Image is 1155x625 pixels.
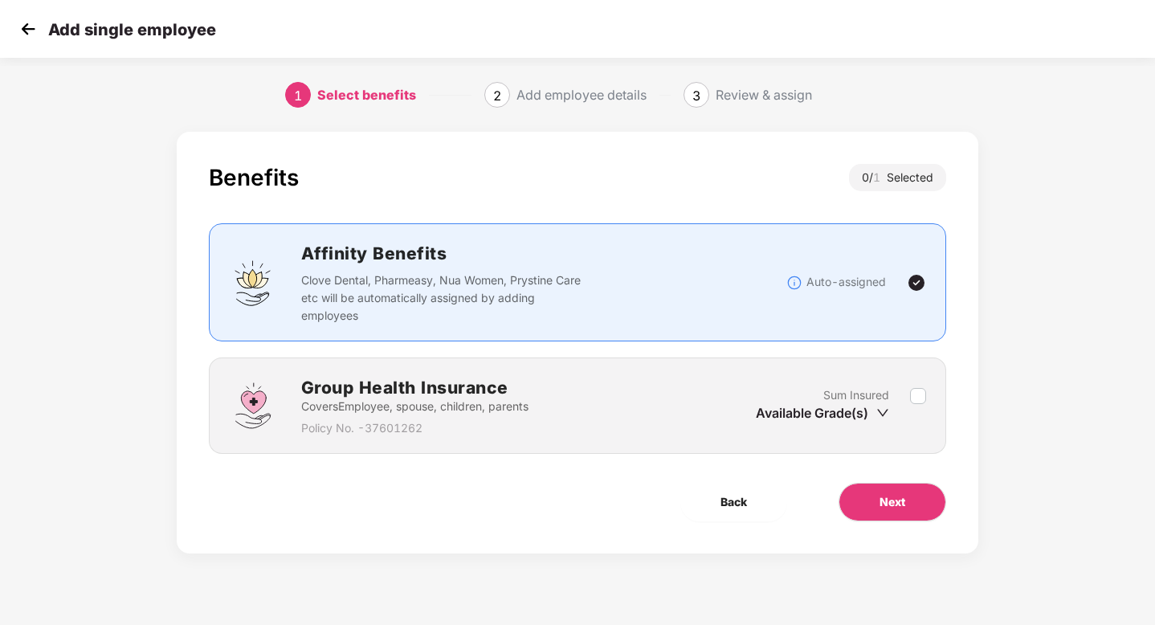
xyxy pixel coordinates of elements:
[209,164,299,191] div: Benefits
[229,259,277,307] img: svg+xml;base64,PHN2ZyBpZD0iQWZmaW5pdHlfQmVuZWZpdHMiIGRhdGEtbmFtZT0iQWZmaW5pdHkgQmVuZWZpdHMiIHhtbG...
[880,493,905,511] span: Next
[48,20,216,39] p: Add single employee
[680,483,787,521] button: Back
[716,82,812,108] div: Review & assign
[301,272,593,325] p: Clove Dental, Pharmeasy, Nua Women, Prystine Care etc will be automatically assigned by adding em...
[692,88,700,104] span: 3
[876,406,889,419] span: down
[839,483,946,521] button: Next
[756,404,889,422] div: Available Grade(s)
[873,170,887,184] span: 1
[301,419,529,437] p: Policy No. - 37601262
[720,493,747,511] span: Back
[516,82,647,108] div: Add employee details
[493,88,501,104] span: 2
[294,88,302,104] span: 1
[229,382,277,430] img: svg+xml;base64,PHN2ZyBpZD0iR3JvdXBfSGVhbHRoX0luc3VyYW5jZSIgZGF0YS1uYW1lPSJHcm91cCBIZWFsdGggSW5zdX...
[806,273,886,291] p: Auto-assigned
[907,273,926,292] img: svg+xml;base64,PHN2ZyBpZD0iVGljay0yNHgyNCIgeG1sbnM9Imh0dHA6Ly93d3cudzMub3JnLzIwMDAvc3ZnIiB3aWR0aD...
[317,82,416,108] div: Select benefits
[16,17,40,41] img: svg+xml;base64,PHN2ZyB4bWxucz0iaHR0cDovL3d3dy53My5vcmcvMjAwMC9zdmciIHdpZHRoPSIzMCIgaGVpZ2h0PSIzMC...
[301,240,787,267] h2: Affinity Benefits
[301,398,529,415] p: Covers Employee, spouse, children, parents
[823,386,889,404] p: Sum Insured
[301,374,529,401] h2: Group Health Insurance
[786,275,802,291] img: svg+xml;base64,PHN2ZyBpZD0iSW5mb18tXzMyeDMyIiBkYXRhLW5hbWU9IkluZm8gLSAzMngzMiIgeG1sbnM9Imh0dHA6Ly...
[849,164,946,191] div: 0 / Selected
